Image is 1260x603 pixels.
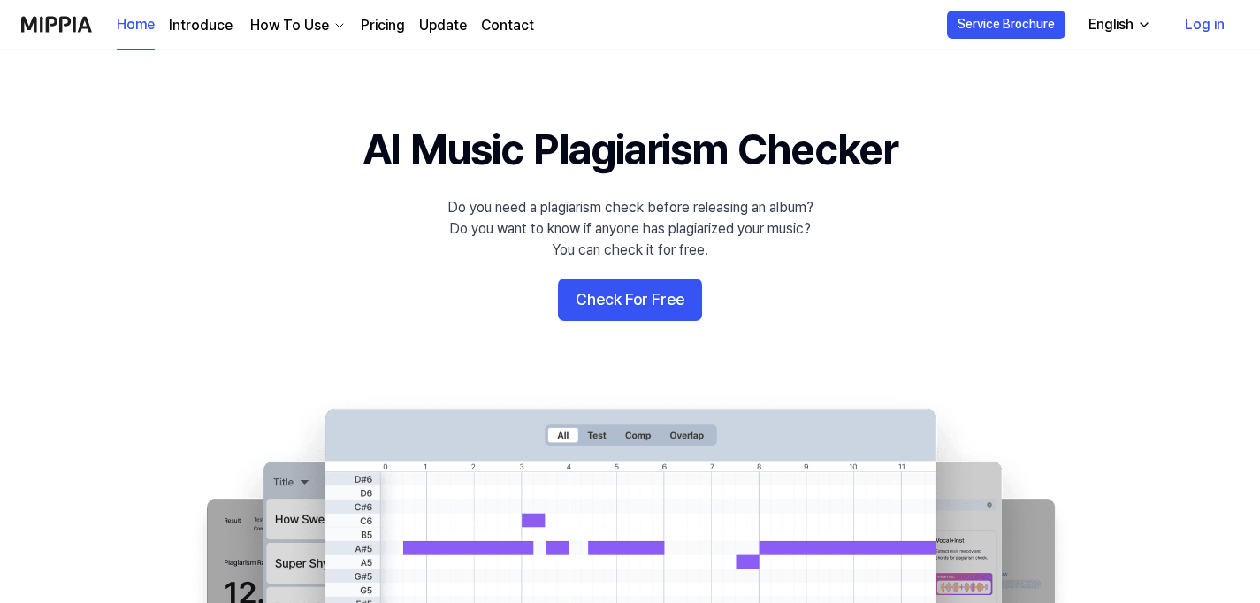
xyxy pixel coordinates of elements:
[247,15,347,36] button: How To Use
[363,120,897,179] h1: AI Music Plagiarism Checker
[481,15,534,36] a: Contact
[558,279,702,321] button: Check For Free
[361,15,405,36] a: Pricing
[1085,14,1137,35] div: English
[117,1,155,50] a: Home
[447,197,813,261] div: Do you need a plagiarism check before releasing an album? Do you want to know if anyone has plagi...
[247,15,332,36] div: How To Use
[419,15,467,36] a: Update
[1074,7,1162,42] button: English
[947,11,1065,39] button: Service Brochure
[169,15,233,36] a: Introduce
